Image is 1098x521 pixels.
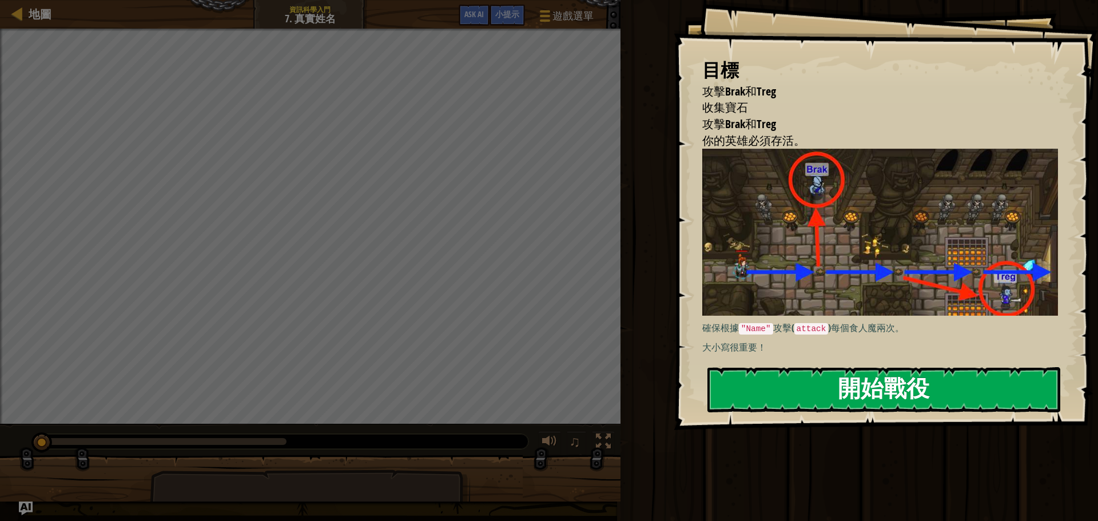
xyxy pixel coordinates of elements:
span: 收集寶石 [702,100,748,115]
span: 地圖 [29,6,51,22]
button: 調整音量 [538,431,561,455]
button: 切換全螢幕 [592,431,615,455]
a: 地圖 [23,6,51,22]
li: 收集寶石 [688,100,1055,116]
li: 攻擊Brak和Treg [688,116,1055,133]
button: 開始戰役 [707,367,1060,412]
button: Ask AI [19,502,33,515]
span: 遊戲選單 [552,9,594,23]
span: ♫ [569,433,580,450]
span: Ask AI [464,9,484,19]
p: 大小寫很重要！ [702,341,1067,354]
p: 確保根據 攻擊( )每個食人魔兩次。 [702,321,1067,335]
span: 小提示 [495,9,519,19]
span: 攻擊Brak和Treg [702,116,776,132]
li: 攻擊Brak和Treg [688,83,1055,100]
li: 你的英雄必須存活。 [688,133,1055,149]
button: Ask AI [459,5,490,26]
span: 你的英雄必須存活。 [702,133,805,148]
span: 攻擊Brak和Treg [702,83,776,99]
button: ♫ [567,431,586,455]
img: True names [702,149,1067,316]
button: 遊戲選單 [531,5,600,31]
code: attack [794,323,829,335]
code: "Name" [739,323,773,335]
div: 目標 [702,57,1058,83]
